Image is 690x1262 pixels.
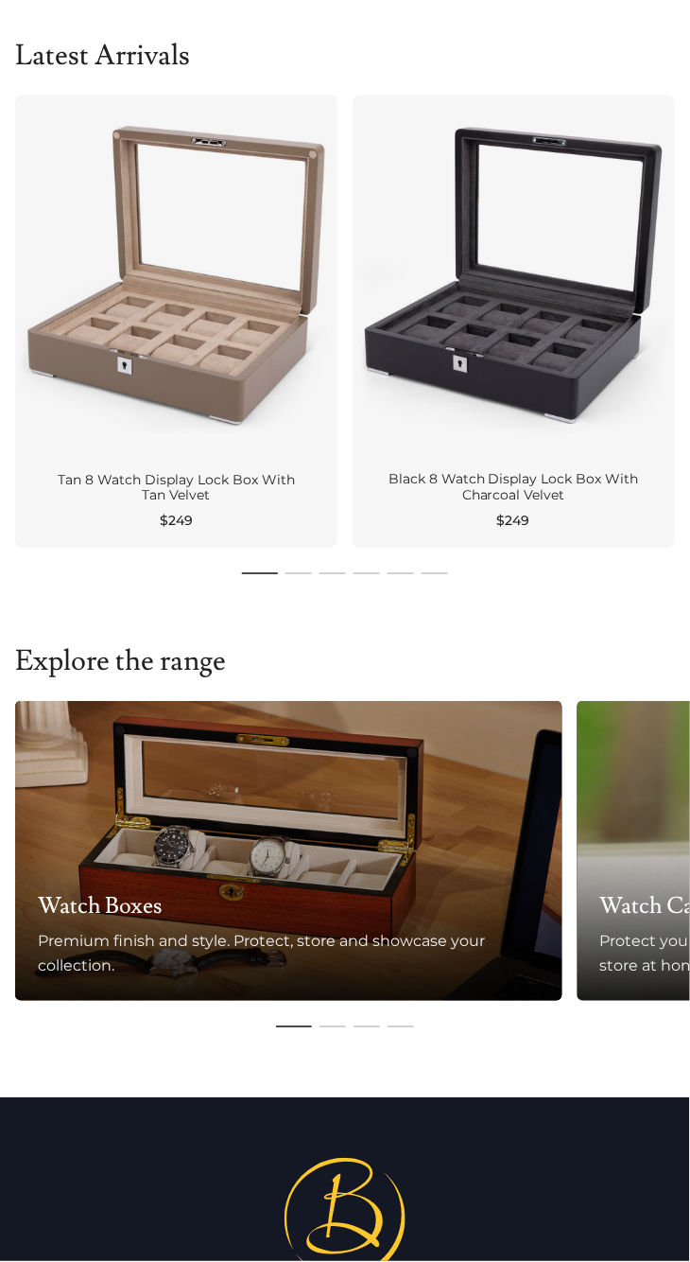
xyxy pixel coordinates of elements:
[354,564,380,585] li: Page dot 4
[354,1017,380,1038] li: Page dot 3
[160,512,193,531] span: $249
[15,645,675,679] h2: Explore the range
[364,472,664,505] div: Black 8 Watch Display Lock Box With Charcoal Velvet
[276,1017,312,1038] li: Page dot 1
[38,930,540,979] div: Premium finish and style. Protect, store and showcase your collection.
[242,564,278,585] li: Page dot 1
[26,472,326,505] div: Tan 8 Watch Display Lock Box With Tan Velvet
[319,564,346,585] li: Page dot 3
[422,564,448,585] li: Page dot 6
[497,512,530,531] span: $249
[15,96,337,549] a: Tan 8 Watch Display Lock Box With Tan Velvet $249
[388,1017,414,1038] li: Page dot 4
[38,892,540,922] h3: Watch Boxes
[285,564,312,585] li: Page dot 2
[15,39,675,73] h2: Latest Arrivals
[15,702,562,1002] a: Watch Boxes Premium finish and style. Protect, store and showcase your collection.
[388,564,414,585] li: Page dot 5
[319,1017,346,1038] li: Page dot 2
[353,96,675,549] a: Black 8 Watch Display Lock Box With Charcoal Velvet $249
